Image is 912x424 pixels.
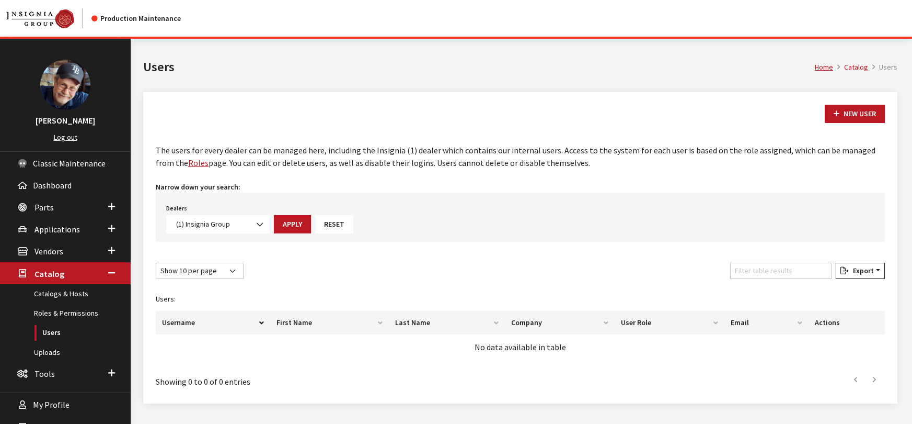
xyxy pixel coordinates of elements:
a: Home [815,62,833,72]
h3: [PERSON_NAME] [10,114,120,127]
div: Production Maintenance [91,13,181,24]
span: Classic Maintenance [33,158,106,169]
label: Dealers [166,204,187,213]
a: Roles [188,158,209,168]
span: (1) Insignia Group [166,215,270,233]
h4: Narrow down your search: [156,182,885,193]
li: Users [868,62,897,73]
span: Catalog [34,269,64,279]
h1: Users [143,58,815,76]
span: Parts [34,202,54,213]
button: Apply [274,215,311,233]
li: Catalog [833,62,868,73]
div: Showing 0 to 0 of 0 entries [156,368,452,388]
button: Export [836,263,885,279]
a: Log out [54,132,77,142]
th: User Role: activate to sort column ascending [615,311,724,334]
caption: Users: [156,287,885,311]
th: Actions [809,311,885,334]
td: No data available in table [156,334,885,360]
button: Reset [315,215,353,233]
th: Last Name: activate to sort column ascending [389,311,505,334]
span: Vendors [34,247,63,257]
span: Dashboard [33,180,72,191]
p: The users for every dealer can be managed here, including the Insignia (1) dealer which contains ... [156,144,885,169]
a: New User [825,105,885,123]
span: Export [849,266,874,275]
span: (1) Insignia Group [173,219,263,230]
th: First Name: activate to sort column ascending [270,311,388,334]
a: Insignia Group logo [6,8,91,28]
th: Email: activate to sort column ascending [724,311,809,334]
span: Applications [34,224,80,235]
input: Filter table results [730,263,832,279]
img: Catalog Maintenance [6,9,74,28]
span: My Profile [33,399,70,410]
img: Ray Goodwin [40,60,90,110]
th: Username: activate to sort column descending [156,311,270,334]
th: Company: activate to sort column ascending [505,311,615,334]
span: Tools [34,369,55,379]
